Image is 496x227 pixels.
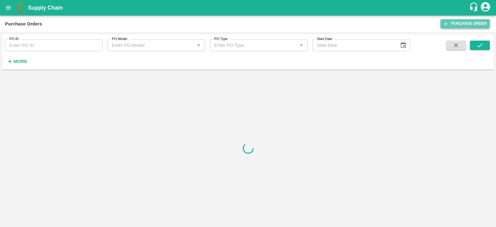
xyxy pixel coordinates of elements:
[195,41,203,49] button: Open
[1,1,15,15] button: open drawer
[5,20,42,28] div: Purchase Orders
[441,19,490,28] a: Purchase Order
[312,39,395,51] input: Start Date
[5,39,103,51] input: Enter PO ID
[297,41,305,49] button: Open
[28,5,63,11] b: Supply Chain
[469,2,480,13] div: customer-support
[5,56,29,67] button: More
[214,37,228,42] label: PO Type
[480,1,491,14] div: account of current user
[28,3,469,12] a: Supply Chain
[212,41,295,49] input: Enter PO Type
[15,2,28,14] img: logo
[109,41,193,49] input: Enter PO Model
[317,37,332,42] label: Start Date
[112,37,127,42] label: PO Model
[13,59,27,64] strong: More
[9,37,19,42] label: PO ID
[397,39,409,51] button: Choose date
